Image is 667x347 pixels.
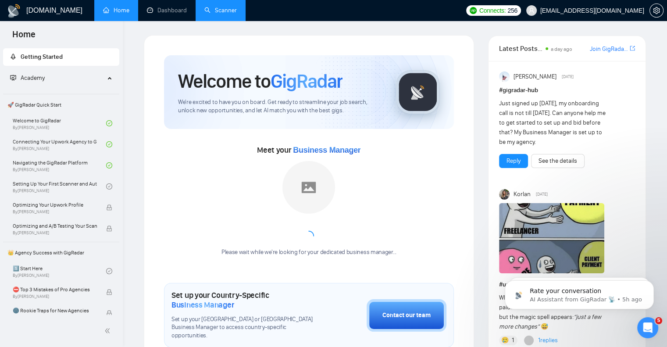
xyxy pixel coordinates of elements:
[21,53,63,61] span: Getting Started
[104,326,113,335] span: double-left
[106,268,112,274] span: check-circle
[649,7,663,14] a: setting
[13,209,97,215] span: By [PERSON_NAME]
[106,310,112,316] span: lock
[396,70,440,114] img: gigradar-logo.png
[382,311,431,320] div: Contact our team
[655,317,662,324] span: 5
[21,74,45,82] span: Academy
[499,86,635,95] h1: # gigradar-hub
[301,229,316,243] span: loading
[171,315,323,340] span: Set up your [GEOGRAPHIC_DATA] or [GEOGRAPHIC_DATA] Business Manager to access country-specific op...
[4,244,118,261] span: 👑 Agency Success with GigRadar
[171,300,234,310] span: Business Manager
[257,145,360,155] span: Meet your
[479,6,506,15] span: Connects:
[10,75,16,81] span: fund-projection-screen
[562,73,574,81] span: [DATE]
[13,306,97,315] span: 🌚 Rookie Traps for New Agencies
[216,248,402,257] div: Please wait while we're looking for your dedicated business manager...
[106,204,112,211] span: lock
[367,299,446,332] button: Contact our team
[13,230,97,236] span: By [PERSON_NAME]
[106,225,112,232] span: lock
[106,289,112,295] span: lock
[637,317,658,338] iframe: Intercom live chat
[204,7,237,14] a: searchScanner
[492,262,667,323] iframe: Intercom notifications message
[513,72,556,82] span: [PERSON_NAME]
[13,156,106,175] a: Navigating the GigRadar PlatformBy[PERSON_NAME]
[13,200,97,209] span: Optimizing Your Upwork Profile
[171,290,323,310] h1: Set up your Country-Specific
[506,156,521,166] a: Reply
[590,44,628,54] a: Join GigRadar Slack Community
[512,336,514,345] span: 1
[630,45,635,52] span: export
[528,7,535,14] span: user
[106,120,112,126] span: check-circle
[499,43,543,54] span: Latest Posts from the GigRadar Community
[470,7,477,14] img: upwork-logo.png
[499,72,510,82] img: Anisuzzaman Khan
[499,189,510,200] img: Korlan
[7,4,21,18] img: logo
[539,156,577,166] a: See the details
[106,183,112,190] span: check-circle
[147,7,187,14] a: dashboardDashboard
[536,190,548,198] span: [DATE]
[649,4,663,18] button: setting
[5,28,43,47] span: Home
[10,54,16,60] span: rocket
[499,154,528,168] button: Reply
[531,154,585,168] button: See the details
[3,48,119,66] li: Getting Started
[106,141,112,147] span: check-circle
[538,336,557,345] a: 1replies
[630,44,635,53] a: export
[13,285,97,294] span: ⛔ Top 3 Mistakes of Pro Agencies
[13,114,106,133] a: Welcome to GigRadarBy[PERSON_NAME]
[10,74,45,82] span: Academy
[282,161,335,214] img: placeholder.png
[513,190,530,199] span: Korlan
[541,323,548,330] span: 😅
[4,96,118,114] span: 🚀 GigRadar Quick Start
[551,46,572,52] span: a day ago
[13,177,106,196] a: Setting Up Your First Scanner and Auto-BidderBy[PERSON_NAME]
[13,261,106,281] a: 1️⃣ Start HereBy[PERSON_NAME]
[293,146,360,154] span: Business Manager
[271,69,342,93] span: GigRadar
[499,203,604,273] img: F09G8LLN128-image.png
[501,336,509,345] span: 🥲
[106,162,112,168] span: check-circle
[103,7,129,14] a: homeHome
[178,69,342,93] h1: Welcome to
[507,6,517,15] span: 256
[178,98,382,115] span: We're excited to have you on board. Get ready to streamline your job search, unlock new opportuni...
[13,135,106,154] a: Connecting Your Upwork Agency to GigRadarBy[PERSON_NAME]
[13,294,97,299] span: By [PERSON_NAME]
[499,99,608,147] div: Just signed up [DATE], my onboarding call is not till [DATE]. Can anyone help me to get started t...
[13,222,97,230] span: Optimizing and A/B Testing Your Scanner for Better Results
[650,7,663,14] span: setting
